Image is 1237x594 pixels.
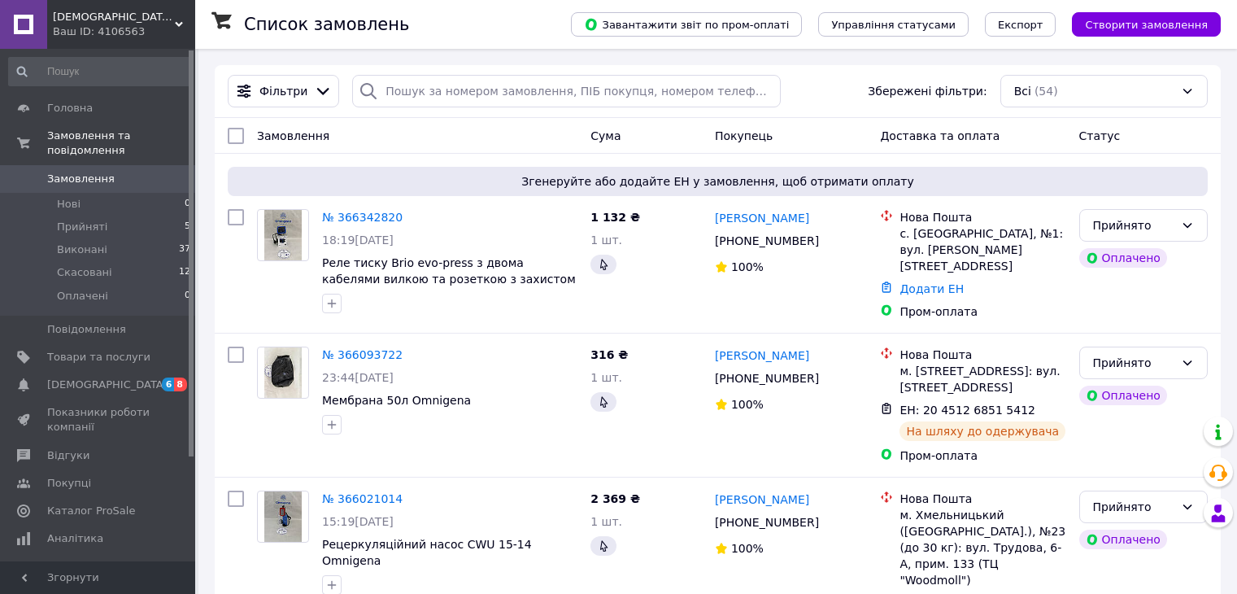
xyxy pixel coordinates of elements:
span: 100% [731,542,764,555]
span: Повідомлення [47,322,126,337]
div: Нова Пошта [899,209,1065,225]
span: Згенеруйте або додайте ЕН у замовлення, щоб отримати оплату [234,173,1201,190]
img: Фото товару [264,347,303,398]
a: Фото товару [257,347,309,399]
button: Створити замовлення [1072,12,1221,37]
span: Каталог ProSale [47,504,135,518]
span: Експорт [998,19,1043,31]
a: Створити замовлення [1056,17,1221,30]
a: [PERSON_NAME] [715,491,809,508]
span: 1 132 ₴ [590,211,640,224]
span: Показники роботи компанії [47,405,150,435]
span: 18:19[DATE] [322,234,394,247]
div: Ваш ID: 4106563 [53,24,195,39]
div: Нова Пошта [899,347,1065,363]
div: Прийнято [1093,498,1174,516]
span: Управління статусами [831,19,956,31]
div: Оплачено [1079,530,1167,549]
span: 1 шт. [590,234,622,247]
a: Додати ЕН [899,282,964,295]
span: 37 [179,242,190,257]
span: Створити замовлення [1085,19,1208,31]
div: Прийнято [1093,216,1174,234]
span: Cума [590,129,621,142]
a: Фото товару [257,491,309,543]
img: Фото товару [264,491,303,542]
div: Нова Пошта [899,491,1065,507]
span: Польські насоси Omnigena в Україні [53,10,175,24]
span: Збережені фільтри: [868,83,987,99]
span: Аналітика [47,531,103,546]
a: Рецеркуляційний насос CWU 15-14 Omnigena [322,538,532,567]
div: На шляху до одержувача [899,421,1065,441]
div: с. [GEOGRAPHIC_DATA], №1: вул. [PERSON_NAME][STREET_ADDRESS] [899,225,1065,274]
span: Прийняті [57,220,107,234]
h1: Список замовлень [244,15,409,34]
span: 100% [731,398,764,411]
a: [PERSON_NAME] [715,347,809,364]
div: Пром-оплата [899,304,1065,320]
div: Оплачено [1079,248,1167,268]
span: 1 шт. [590,371,622,384]
span: 15:19[DATE] [322,515,394,528]
div: Оплачено [1079,386,1167,405]
span: 1 шт. [590,515,622,528]
span: Покупець [715,129,773,142]
a: № 366093722 [322,348,403,361]
span: 12 [179,265,190,280]
a: [PERSON_NAME] [715,210,809,226]
span: 2 369 ₴ [590,492,640,505]
button: Управління статусами [818,12,969,37]
span: [DEMOGRAPHIC_DATA] [47,378,168,392]
span: Статус [1079,129,1121,142]
div: Пром-оплата [899,448,1065,464]
span: Управління сайтом [47,559,150,588]
span: 5 [185,220,190,234]
div: Прийнято [1093,354,1174,372]
span: ЕН: 20 4512 6851 5412 [899,404,1035,417]
span: Товари та послуги [47,350,150,365]
button: Експорт [985,12,1056,37]
span: Замовлення та повідомлення [47,129,195,158]
div: м. Хмельницький ([GEOGRAPHIC_DATA].), №23 (до 30 кг): вул. Трудова, 6-А, прим. 133 (ТЦ "Woodmoll") [899,507,1065,588]
a: Реле тиску Brio evo-press з двома кабелями вилкою та розеткою з захистом сухого ходу Omnigena [322,256,576,302]
span: 6 [162,378,175,391]
div: [PHONE_NUMBER] [712,367,822,390]
span: Доставка та оплата [880,129,1000,142]
div: [PHONE_NUMBER] [712,229,822,252]
span: Всі [1014,83,1031,99]
span: Відгуки [47,448,89,463]
div: м. [STREET_ADDRESS]: вул. [STREET_ADDRESS] [899,363,1065,395]
span: Замовлення [257,129,329,142]
button: Завантажити звіт по пром-оплаті [571,12,802,37]
span: Замовлення [47,172,115,186]
span: 0 [185,289,190,304]
span: Фільтри [259,83,307,99]
a: Мембрана 50л Omnigena [322,394,471,407]
span: (54) [1034,85,1058,98]
span: Головна [47,101,93,116]
img: Фото товару [264,210,303,260]
span: Нові [57,197,81,212]
span: 23:44[DATE] [322,371,394,384]
a: № 366021014 [322,492,403,505]
a: № 366342820 [322,211,403,224]
span: Виконані [57,242,107,257]
input: Пошук за номером замовлення, ПІБ покупця, номером телефону, Email, номером накладної [352,75,781,107]
span: Оплачені [57,289,108,304]
input: Пошук [8,57,192,86]
span: Покупці [47,476,91,491]
div: [PHONE_NUMBER] [712,511,822,534]
span: Скасовані [57,265,112,280]
a: Фото товару [257,209,309,261]
span: 100% [731,260,764,273]
span: 316 ₴ [590,348,628,361]
span: 0 [185,197,190,212]
span: 8 [174,378,187,391]
span: Завантажити звіт по пром-оплаті [584,17,789,32]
